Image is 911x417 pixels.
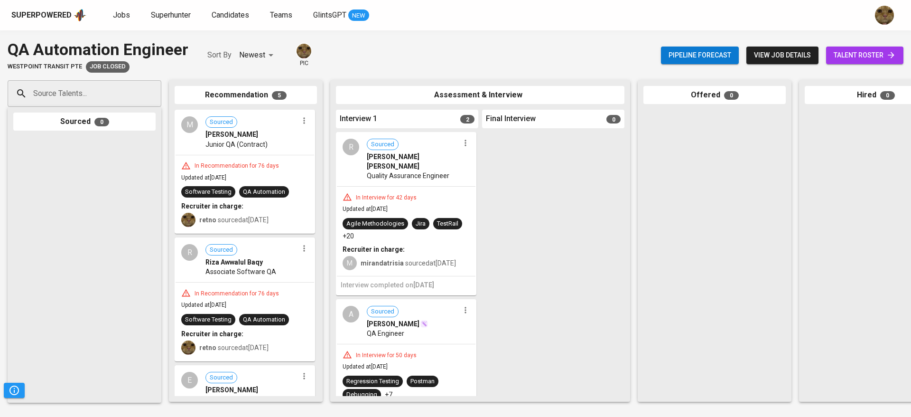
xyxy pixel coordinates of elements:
[212,10,249,19] span: Candidates
[181,302,226,308] span: Updated at [DATE]
[341,280,472,291] h6: Interview completed on
[336,86,624,104] div: Assessment & Interview
[175,110,315,234] div: MSourced[PERSON_NAME]Junior QA (Contract)In Recommendation for 76 daysUpdated at[DATE]Software Te...
[416,219,426,228] div: Jira
[826,47,903,64] a: talent roster
[205,257,263,267] span: Riza Awwalul Baqy
[181,213,195,227] img: ec6c0910-f960-4a00-a8f8-c5744e41279e.jpg
[199,344,216,351] b: retno
[367,171,449,180] span: Quality Assurance Engineer
[239,47,277,64] div: Newest
[746,47,818,64] button: view job details
[13,113,156,131] div: Sourced
[343,246,405,253] b: Recruiter in charge:
[243,188,285,197] div: QA Automation
[205,385,258,395] span: [PERSON_NAME]
[205,395,298,414] span: QA Engineer & Project Manager
[113,9,132,21] a: Jobs
[74,8,86,22] img: app logo
[754,49,811,61] span: view job details
[212,9,251,21] a: Candidates
[834,49,896,61] span: talent roster
[181,202,243,210] b: Recruiter in charge:
[185,188,232,197] div: Software Testing
[724,91,739,100] span: 0
[239,49,265,61] p: Newest
[156,93,158,95] button: Open
[313,10,346,19] span: GlintsGPT
[151,9,193,21] a: Superhunter
[181,174,226,181] span: Updated at [DATE]
[175,86,317,104] div: Recommendation
[113,10,130,19] span: Jobs
[181,341,195,355] img: ec6c0910-f960-4a00-a8f8-c5744e41279e.jpg
[205,267,276,276] span: Associate Software QA
[191,290,283,298] div: In Recommendation for 76 days
[207,49,232,61] p: Sort By
[296,43,312,67] div: pic
[336,132,476,295] div: RSourced[PERSON_NAME] [PERSON_NAME]Quality Assurance EngineerIn Interview for 42 daysUpdated at[D...
[669,49,731,61] span: Pipeline forecast
[206,373,237,382] span: Sourced
[11,10,72,21] div: Superpowered
[343,139,359,155] div: R
[343,256,357,270] div: M
[199,216,269,224] span: sourced at [DATE]
[460,115,474,123] span: 2
[643,86,786,104] div: Offered
[340,114,377,124] span: Interview 1
[297,44,311,58] img: ec6c0910-f960-4a00-a8f8-c5744e41279e.jpg
[348,11,369,20] span: NEW
[352,351,420,360] div: In Interview for 50 days
[11,8,86,22] a: Superpoweredapp logo
[8,62,82,71] span: Westpoint Transit Pte
[606,115,621,123] span: 0
[346,390,377,399] div: Debugging
[86,61,130,73] div: Client fulfilled job using internal hiring
[151,10,191,19] span: Superhunter
[361,259,404,267] b: mirandatrisia
[385,390,392,399] p: +7
[367,319,419,329] span: [PERSON_NAME]
[272,91,287,100] span: 5
[313,9,369,21] a: GlintsGPT NEW
[175,237,315,361] div: RSourcedRiza Awwalul BaqyAssociate Software QAIn Recommendation for 76 daysUpdated at[DATE]Softwa...
[94,118,109,126] span: 0
[343,363,388,370] span: Updated at [DATE]
[199,216,216,224] b: retno
[367,152,459,171] span: [PERSON_NAME] [PERSON_NAME]
[181,116,198,133] div: M
[199,344,269,351] span: sourced at [DATE]
[191,162,283,170] div: In Recommendation for 76 days
[270,10,292,19] span: Teams
[661,47,739,64] button: Pipeline forecast
[346,219,404,228] div: Agile Methodologies
[206,118,237,127] span: Sourced
[86,62,130,71] span: Job Closed
[343,306,359,322] div: A
[486,114,536,124] span: Final Interview
[880,91,895,100] span: 0
[367,329,404,338] span: QA Engineer
[243,315,285,324] div: QA Automation
[361,259,456,267] span: sourced at [DATE]
[352,194,420,202] div: In Interview for 42 days
[367,140,398,149] span: Sourced
[181,372,198,389] div: E
[205,140,268,149] span: Junior QA (Contract)
[185,315,232,324] div: Software Testing
[270,9,294,21] a: Teams
[181,330,243,338] b: Recruiter in charge:
[367,307,398,316] span: Sourced
[420,320,428,328] img: magic_wand.svg
[875,6,894,25] img: ec6c0910-f960-4a00-a8f8-c5744e41279e.jpg
[437,219,458,228] div: TestRail
[4,383,25,398] button: Pipeline Triggers
[206,246,237,255] span: Sourced
[343,231,354,241] p: +20
[410,377,435,386] div: Postman
[346,377,399,386] div: Regression Testing
[205,130,258,139] span: [PERSON_NAME]
[413,281,434,289] span: [DATE]
[8,38,188,61] div: QA Automation Engineer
